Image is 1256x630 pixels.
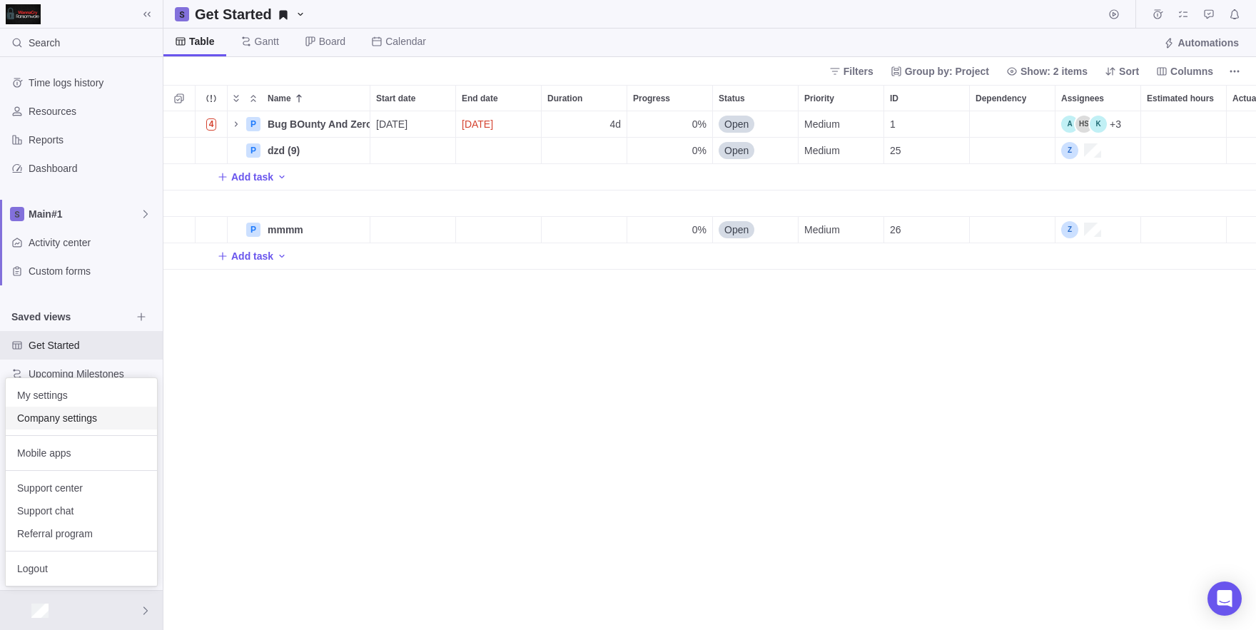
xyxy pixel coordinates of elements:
[17,411,146,425] span: Company settings
[6,499,157,522] a: Support chat
[9,602,26,619] div: zdz
[6,557,157,580] a: Logout
[6,407,157,430] a: Company settings
[17,446,146,460] span: Mobile apps
[17,562,146,576] span: Logout
[17,504,146,518] span: Support chat
[6,477,157,499] a: Support center
[17,388,146,402] span: My settings
[6,384,157,407] a: My settings
[6,522,157,545] a: Referral program
[6,442,157,464] a: Mobile apps
[17,481,146,495] span: Support center
[17,527,146,541] span: Referral program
